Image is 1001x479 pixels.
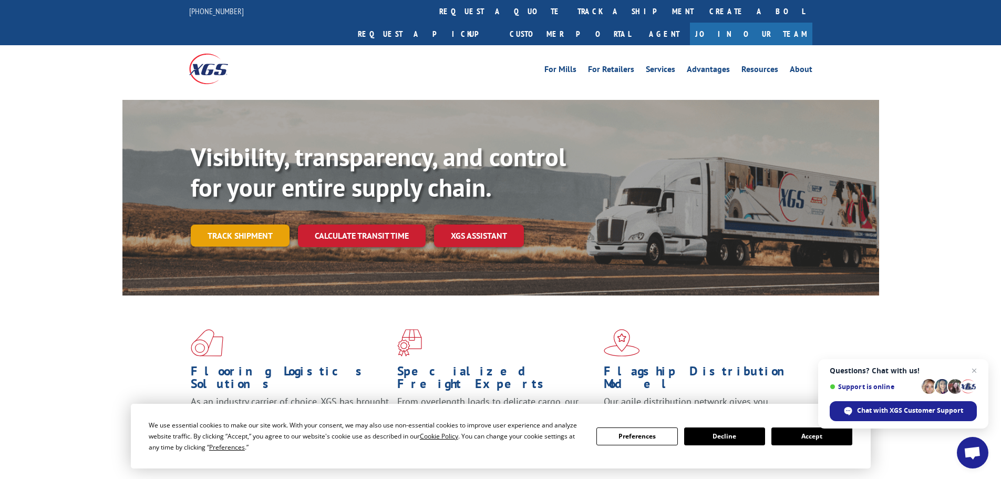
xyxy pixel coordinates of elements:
img: xgs-icon-flagship-distribution-model-red [604,329,640,356]
a: Request a pickup [350,23,502,45]
img: xgs-icon-total-supply-chain-intelligence-red [191,329,223,356]
a: For Retailers [588,65,634,77]
a: Agent [638,23,690,45]
a: For Mills [544,65,576,77]
span: Cookie Policy [420,432,458,441]
h1: Flagship Distribution Model [604,365,802,395]
span: Preferences [209,443,245,452]
div: We use essential cookies to make our site work. With your consent, we may also use non-essential ... [149,420,584,453]
h1: Specialized Freight Experts [397,365,596,395]
button: Decline [684,427,765,445]
a: Join Our Team [690,23,812,45]
img: xgs-icon-focused-on-flooring-red [397,329,422,356]
span: Close chat [968,364,981,377]
div: Cookie Consent Prompt [131,404,871,468]
a: About [790,65,812,77]
span: Questions? Chat with us! [830,366,977,375]
span: Chat with XGS Customer Support [857,406,963,415]
button: Preferences [596,427,677,445]
span: Support is online [830,383,918,391]
a: Resources [741,65,778,77]
a: Advantages [687,65,730,77]
p: From overlength loads to delicate cargo, our experienced staff knows the best way to move your fr... [397,395,596,442]
div: Chat with XGS Customer Support [830,401,977,421]
a: [PHONE_NUMBER] [189,6,244,16]
div: Open chat [957,437,988,468]
button: Accept [771,427,852,445]
a: XGS ASSISTANT [434,225,524,247]
h1: Flooring Logistics Solutions [191,365,389,395]
span: Our agile distribution network gives you nationwide inventory management on demand. [604,395,797,420]
b: Visibility, transparency, and control for your entire supply chain. [191,140,566,203]
a: Calculate transit time [298,225,426,247]
a: Services [646,65,675,77]
a: Customer Portal [502,23,638,45]
a: Track shipment [191,225,290,247]
span: As an industry carrier of choice, XGS has brought innovation and dedication to flooring logistics... [191,395,389,433]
